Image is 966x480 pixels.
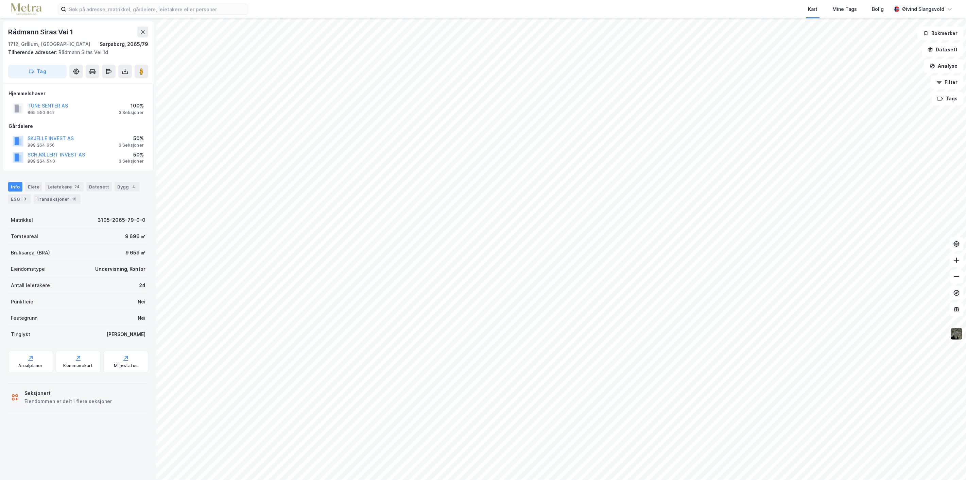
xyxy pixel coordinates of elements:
div: Nei [138,298,145,306]
div: 50% [119,134,144,143]
img: 9k= [950,327,963,340]
div: Punktleie [11,298,33,306]
div: Kommunekart [63,363,93,368]
div: 50% [119,151,144,159]
div: Tomteareal [11,232,38,241]
div: 3105-2065-79-0-0 [98,216,145,224]
button: Datasett [922,43,963,56]
button: Filter [931,76,963,89]
div: Øivind Slangsvold [902,5,944,13]
div: Eiendommen er delt i flere seksjoner [24,397,112,405]
div: 100% [119,102,144,110]
div: Bruksareal (BRA) [11,249,50,257]
div: 24 [73,183,81,190]
div: Sarpsborg, 2065/79 [100,40,148,48]
button: Tags [932,92,963,105]
div: 9 659 ㎡ [125,249,145,257]
div: 1712, Grålum, [GEOGRAPHIC_DATA] [8,40,90,48]
div: 4 [130,183,137,190]
div: Matrikkel [11,216,33,224]
div: Bygg [115,182,140,192]
span: Tilhørende adresser: [8,49,58,55]
div: 989 264 656 [28,143,55,148]
div: 3 Seksjoner [119,159,144,164]
div: Gårdeiere [8,122,148,130]
div: Datasett [86,182,112,192]
div: Eiere [25,182,42,192]
button: Analyse [924,59,963,73]
div: Miljøstatus [114,363,138,368]
input: Søk på adresse, matrikkel, gårdeiere, leietakere eller personer [66,4,248,14]
div: Rådmann Siras Vei 1 [8,27,74,37]
div: Transaksjoner [34,194,81,204]
img: metra-logo.256734c3b2bbffee19d4.png [11,3,41,15]
div: Nei [138,314,145,322]
div: 3 [21,196,28,202]
div: Seksjonert [24,389,112,397]
div: Kontrollprogram for chat [932,447,966,480]
div: Kart [808,5,817,13]
div: 989 264 540 [28,159,55,164]
div: Rådmann Siras Vei 1d [8,48,143,56]
div: Hjemmelshaver [8,89,148,98]
div: 24 [139,281,145,289]
div: ESG [8,194,31,204]
div: 10 [71,196,78,202]
div: Antall leietakere [11,281,50,289]
button: Bokmerker [917,27,963,40]
div: Leietakere [45,182,84,192]
div: Tinglyst [11,330,30,338]
div: Undervisning, Kontor [95,265,145,273]
div: 865 550 642 [28,110,55,115]
div: Eiendomstype [11,265,45,273]
button: Tag [8,65,67,78]
div: 9 696 ㎡ [125,232,145,241]
iframe: Chat Widget [932,447,966,480]
div: Mine Tags [832,5,857,13]
div: Info [8,182,22,192]
div: 3 Seksjoner [119,143,144,148]
div: 3 Seksjoner [119,110,144,115]
div: Arealplaner [18,363,42,368]
div: Bolig [872,5,884,13]
div: Festegrunn [11,314,37,322]
div: [PERSON_NAME] [106,330,145,338]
